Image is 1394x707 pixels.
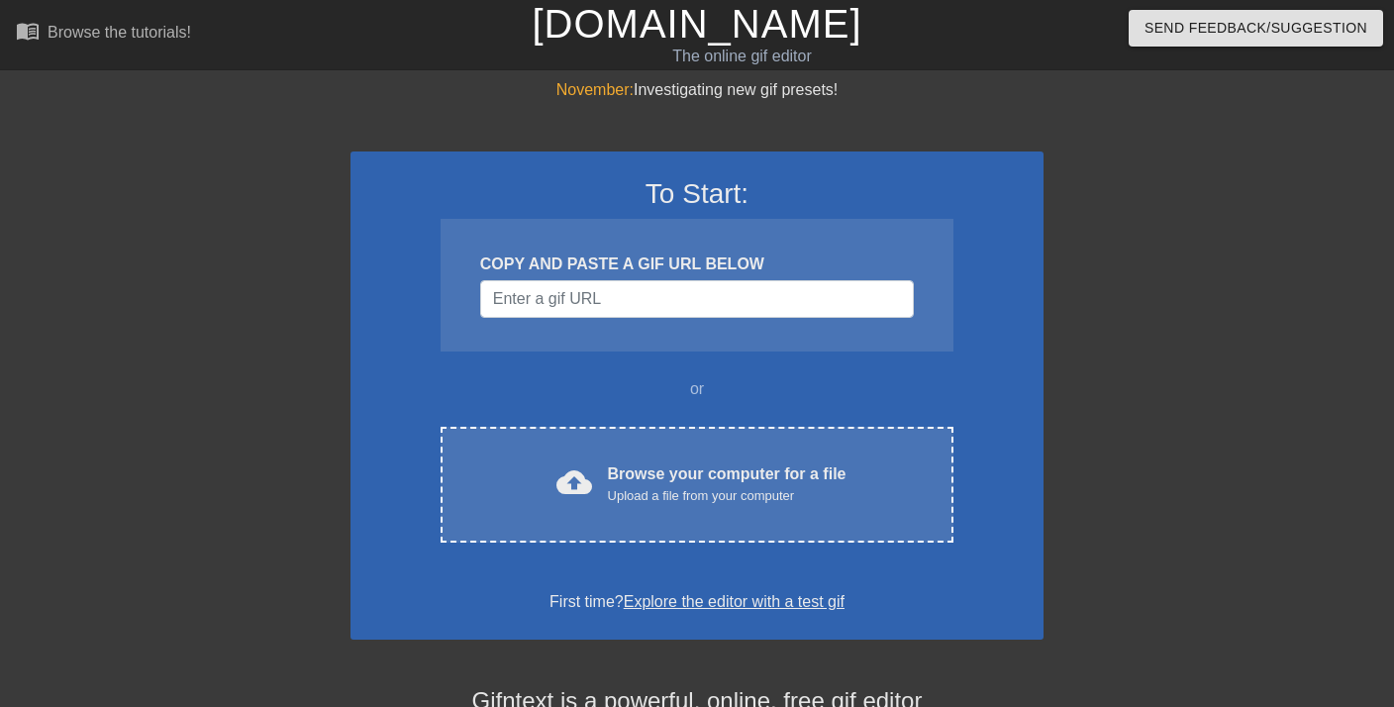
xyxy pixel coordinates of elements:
[16,19,40,43] span: menu_book
[1129,10,1383,47] button: Send Feedback/Suggestion
[608,486,846,506] div: Upload a file from your computer
[376,177,1018,211] h3: To Start:
[474,45,1009,68] div: The online gif editor
[608,462,846,506] div: Browse your computer for a file
[556,81,634,98] span: November:
[480,252,914,276] div: COPY AND PASTE A GIF URL BELOW
[16,19,191,50] a: Browse the tutorials!
[1145,16,1367,41] span: Send Feedback/Suggestion
[480,280,914,318] input: Username
[48,24,191,41] div: Browse the tutorials!
[624,593,845,610] a: Explore the editor with a test gif
[350,78,1044,102] div: Investigating new gif presets!
[376,590,1018,614] div: First time?
[402,377,992,401] div: or
[556,464,592,500] span: cloud_upload
[532,2,861,46] a: [DOMAIN_NAME]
